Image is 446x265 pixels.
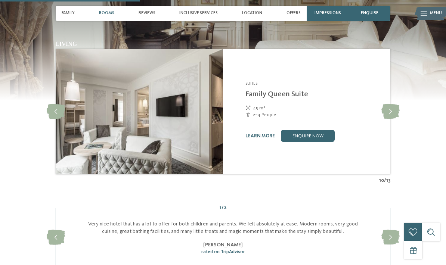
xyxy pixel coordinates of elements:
img: Family Queen Suite [56,49,223,174]
a: learn more [245,134,275,138]
p: Very nice hotel that has a lot to offer for both children and parents. We felt absolutely at ease... [86,220,360,235]
a: enquire now [281,130,335,142]
span: Location [242,11,262,16]
span: Family [62,11,75,16]
span: enquire [361,11,378,16]
span: Reviews [139,11,155,16]
span: 13 [386,177,390,184]
span: Inclusive services [179,11,218,16]
span: Suites [245,81,257,86]
span: 2 [224,205,227,211]
a: Family Queen Suite [245,91,308,98]
span: 10 [379,177,384,184]
span: Rooms [99,11,114,16]
span: 1 [220,205,222,211]
span: Offers [287,11,301,16]
span: 45 m² [253,105,265,112]
span: / [384,177,386,184]
span: 2–4 People [253,112,276,118]
span: rated on TripAdvisor [201,249,245,254]
span: / [222,205,224,211]
span: Living [56,40,77,47]
span: Impressions [315,11,341,16]
span: [PERSON_NAME] [203,242,243,247]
